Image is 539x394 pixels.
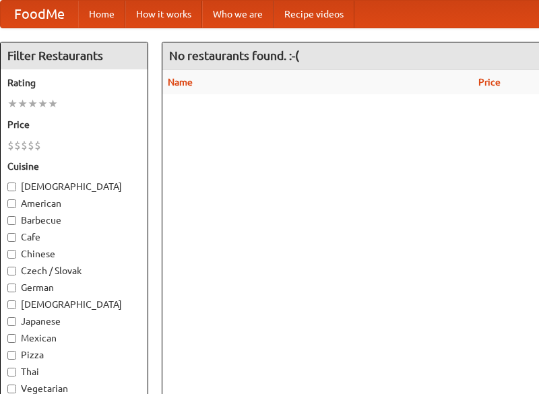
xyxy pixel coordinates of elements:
input: Cafe [7,233,16,242]
input: Chinese [7,250,16,259]
h4: Filter Restaurants [1,42,148,69]
input: Barbecue [7,216,16,225]
label: Japanese [7,315,141,328]
li: $ [21,138,28,153]
label: German [7,281,141,294]
li: ★ [7,96,18,111]
input: Vegetarian [7,385,16,393]
a: Price [478,77,501,88]
input: Thai [7,368,16,376]
a: Who we are [202,1,274,28]
input: Mexican [7,334,16,343]
a: How it works [125,1,202,28]
li: ★ [48,96,58,111]
li: ★ [38,96,48,111]
a: FoodMe [1,1,78,28]
label: Pizza [7,348,141,362]
a: Name [168,77,193,88]
h5: Rating [7,76,141,90]
li: $ [7,138,14,153]
input: Pizza [7,351,16,360]
input: Czech / Slovak [7,267,16,275]
li: $ [14,138,21,153]
ng-pluralize: No restaurants found. :-( [169,49,299,62]
label: Mexican [7,331,141,345]
label: Cafe [7,230,141,244]
a: Home [78,1,125,28]
label: [DEMOGRAPHIC_DATA] [7,180,141,193]
a: Recipe videos [274,1,354,28]
label: Barbecue [7,214,141,227]
input: [DEMOGRAPHIC_DATA] [7,183,16,191]
h5: Cuisine [7,160,141,173]
label: American [7,197,141,210]
li: ★ [18,96,28,111]
input: Japanese [7,317,16,326]
input: American [7,199,16,208]
li: $ [28,138,34,153]
input: [DEMOGRAPHIC_DATA] [7,300,16,309]
h5: Price [7,118,141,131]
input: German [7,284,16,292]
label: Chinese [7,247,141,261]
li: ★ [28,96,38,111]
label: Thai [7,365,141,379]
label: [DEMOGRAPHIC_DATA] [7,298,141,311]
label: Czech / Slovak [7,264,141,277]
li: $ [34,138,41,153]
